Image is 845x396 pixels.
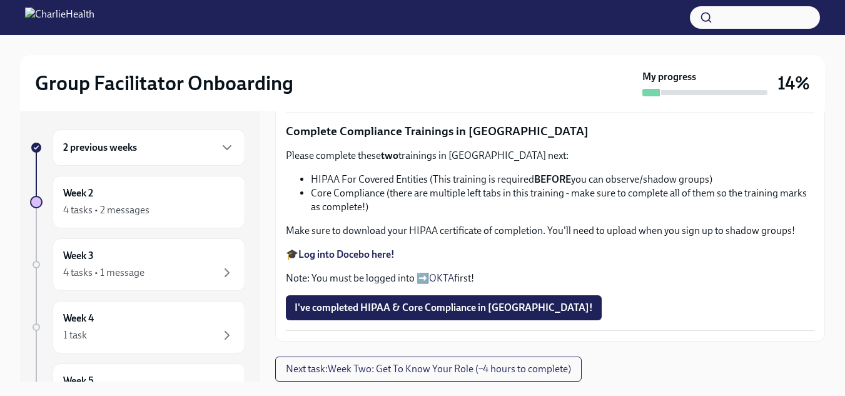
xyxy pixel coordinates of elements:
[286,123,814,140] p: Complete Compliance Trainings in [GEOGRAPHIC_DATA]
[63,312,94,325] h6: Week 4
[286,272,814,285] p: Note: You must be logged into ➡️ first!
[30,238,245,291] a: Week 34 tasks • 1 message
[642,70,696,84] strong: My progress
[286,295,602,320] button: I've completed HIPAA & Core Compliance in [GEOGRAPHIC_DATA]!
[286,224,814,238] p: Make sure to download your HIPAA certificate of completion. You'll need to upload when you sign u...
[534,173,571,185] strong: BEFORE
[286,248,814,261] p: 🎓
[429,272,454,284] a: OKTA
[30,301,245,353] a: Week 41 task
[311,173,814,186] li: HIPAA For Covered Entities (This training is required you can observe/shadow groups)
[63,203,149,217] div: 4 tasks • 2 messages
[311,186,814,214] li: Core Compliance (there are multiple left tabs in this training - make sure to complete all of the...
[286,149,814,163] p: Please complete these trainings in [GEOGRAPHIC_DATA] next:
[381,150,398,161] strong: two
[35,71,293,96] h2: Group Facilitator Onboarding
[286,363,571,375] span: Next task : Week Two: Get To Know Your Role (~4 hours to complete)
[63,328,87,342] div: 1 task
[275,357,582,382] button: Next task:Week Two: Get To Know Your Role (~4 hours to complete)
[63,141,137,155] h6: 2 previous weeks
[295,302,593,314] span: I've completed HIPAA & Core Compliance in [GEOGRAPHIC_DATA]!
[63,249,94,263] h6: Week 3
[298,248,395,260] a: Log into Docebo here!
[777,72,810,94] h3: 14%
[63,374,94,388] h6: Week 5
[25,8,94,28] img: CharlieHealth
[30,176,245,228] a: Week 24 tasks • 2 messages
[63,266,144,280] div: 4 tasks • 1 message
[53,129,245,166] div: 2 previous weeks
[63,186,93,200] h6: Week 2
